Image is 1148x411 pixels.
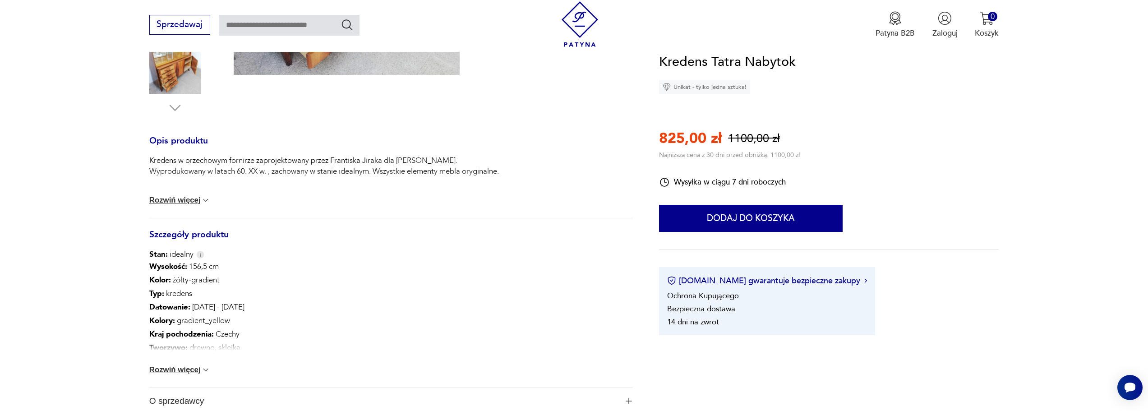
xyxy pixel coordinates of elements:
button: Rozwiń więcej [149,196,211,205]
p: Najniższa cena z 30 dni przed obniżką: 1100,00 zł [659,151,800,160]
b: Wysokość : [149,261,187,272]
div: Wysyłka w ciągu 7 dni roboczych [659,177,786,188]
li: Ochrona Kupującego [667,291,739,301]
img: Info icon [196,251,204,259]
button: Zaloguj [932,11,958,38]
img: Zdjęcie produktu Kredens Tatra Nabytok [149,42,201,93]
b: Stan: [149,249,168,259]
iframe: Smartsupp widget button [1117,375,1143,400]
p: 825,00 zł [659,129,722,148]
p: Koszyk [975,28,999,38]
p: 1100,00 zł [728,131,780,147]
img: chevron down [201,196,210,205]
p: gradient_yellow [149,314,308,328]
div: 0 [988,12,997,21]
li: 14 dni na zwrot [667,317,719,327]
img: Ikona koszyka [980,11,994,25]
p: [DATE] - [DATE] [149,300,308,314]
h3: Opis produktu [149,138,633,156]
span: idealny [149,249,194,260]
p: Zaloguj [932,28,958,38]
button: Dodaj do koszyka [659,205,843,232]
div: Unikat - tylko jedna sztuka! [659,81,750,94]
p: Kredens w orzechowym fornirze zaprojektowany przez Frantiska Jiraka dla [PERSON_NAME]. Wyprodukow... [149,155,499,177]
b: Tworzywo : [149,342,188,353]
img: Ikona medalu [888,11,902,25]
img: chevron down [201,365,210,374]
img: Ikona diamentu [663,83,671,92]
b: Kolory : [149,315,175,326]
img: Ikona plusa [626,398,632,404]
a: Ikona medaluPatyna B2B [876,11,915,38]
img: Ikonka użytkownika [938,11,952,25]
b: Datowanie : [149,302,190,312]
a: Sprzedawaj [149,22,210,29]
b: Kraj pochodzenia : [149,329,214,339]
p: Czechy [149,328,308,341]
h3: Szczegóły produktu [149,231,633,249]
p: Patyna B2B [876,28,915,38]
img: Ikona strzałki w prawo [864,279,867,283]
button: [DOMAIN_NAME] gwarantuje bezpieczne zakupy [667,275,867,286]
button: Sprzedawaj [149,15,210,35]
h1: Kredens Tatra Nabytok [659,52,796,73]
button: Rozwiń więcej [149,365,211,374]
li: Bezpieczna dostawa [667,304,735,314]
img: Ikona certyfikatu [667,277,676,286]
p: kredens [149,287,308,300]
button: Patyna B2B [876,11,915,38]
img: Patyna - sklep z meblami i dekoracjami vintage [557,1,603,47]
b: Typ : [149,288,164,299]
button: 0Koszyk [975,11,999,38]
button: Szukaj [341,18,354,31]
b: Kolor: [149,275,171,285]
p: drewno, sklejka [149,341,308,355]
p: żółty-gradient [149,273,308,287]
p: 156,5 cm [149,260,308,273]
